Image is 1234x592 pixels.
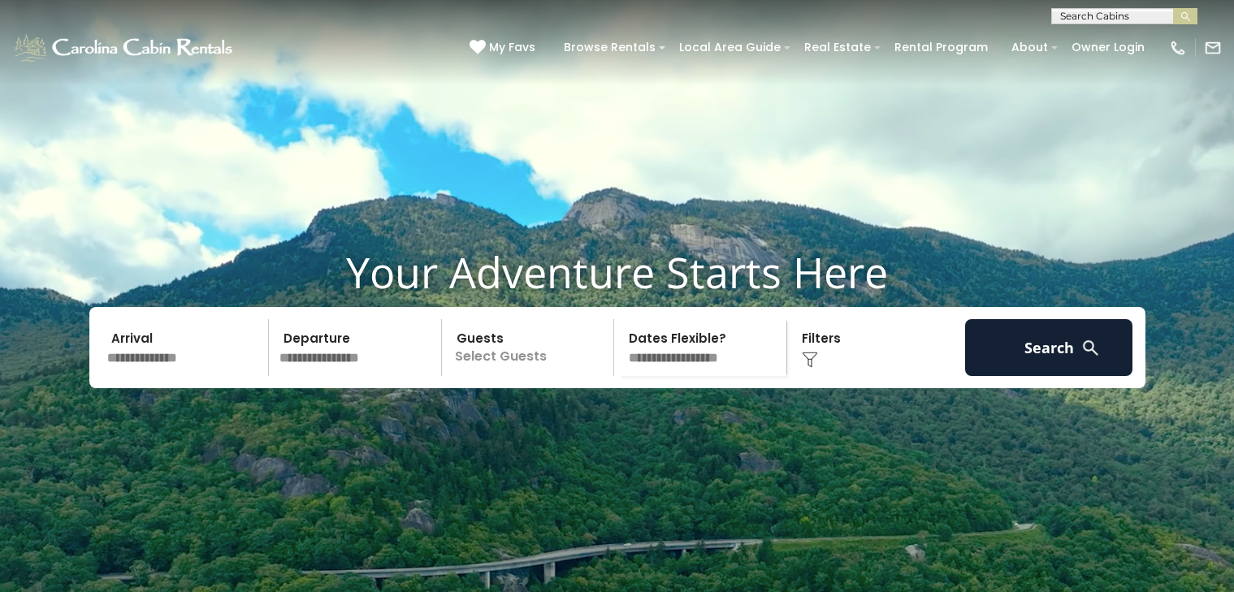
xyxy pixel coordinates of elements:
[12,247,1222,297] h1: Your Adventure Starts Here
[802,352,818,368] img: filter--v1.png
[470,39,539,57] a: My Favs
[489,39,535,56] span: My Favs
[556,35,664,60] a: Browse Rentals
[796,35,879,60] a: Real Estate
[886,35,996,60] a: Rental Program
[1063,35,1153,60] a: Owner Login
[1080,338,1101,358] img: search-regular-white.png
[12,32,237,64] img: White-1-1-2.png
[1003,35,1056,60] a: About
[965,319,1133,376] button: Search
[447,319,614,376] p: Select Guests
[671,35,789,60] a: Local Area Guide
[1204,39,1222,57] img: mail-regular-white.png
[1169,39,1187,57] img: phone-regular-white.png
